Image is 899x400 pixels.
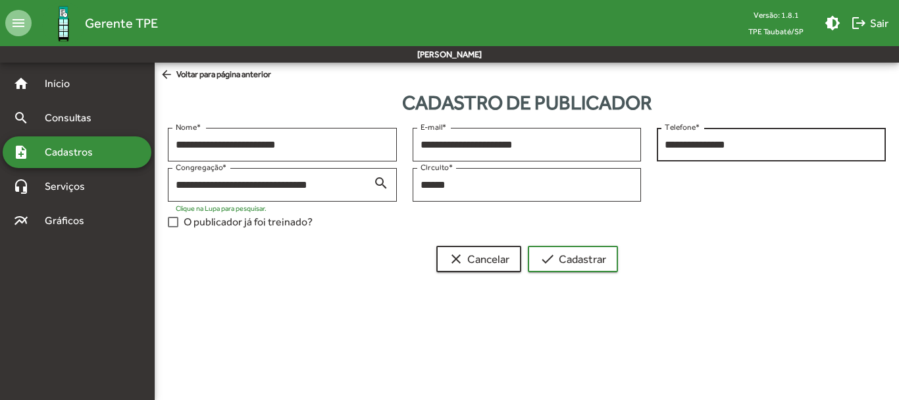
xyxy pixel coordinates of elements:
[160,68,176,82] mat-icon: arrow_back
[32,2,158,45] a: Gerente TPE
[13,179,29,194] mat-icon: headset_mic
[540,247,606,271] span: Cadastrar
[448,251,464,267] mat-icon: clear
[373,175,389,190] mat-icon: search
[155,88,899,117] div: Cadastro de publicador
[5,10,32,36] mat-icon: menu
[160,68,271,82] span: Voltar para página anterior
[436,246,521,272] button: Cancelar
[448,247,509,271] span: Cancelar
[846,11,894,35] button: Sair
[37,179,103,194] span: Serviços
[851,11,888,35] span: Sair
[13,110,29,126] mat-icon: search
[176,204,267,212] mat-hint: Clique na Lupa para pesquisar.
[13,76,29,92] mat-icon: home
[13,213,29,229] mat-icon: multiline_chart
[528,246,618,272] button: Cadastrar
[85,13,158,34] span: Gerente TPE
[37,144,110,160] span: Cadastros
[13,144,29,160] mat-icon: note_add
[851,15,867,31] mat-icon: logout
[738,7,814,23] div: Versão: 1.8.1
[825,15,840,31] mat-icon: brightness_medium
[42,2,85,45] img: Logo
[738,23,814,40] span: TPE Taubaté/SP
[184,214,313,230] span: O publicador já foi treinado?
[37,76,89,92] span: Início
[37,110,109,126] span: Consultas
[540,251,555,267] mat-icon: check
[37,213,102,229] span: Gráficos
